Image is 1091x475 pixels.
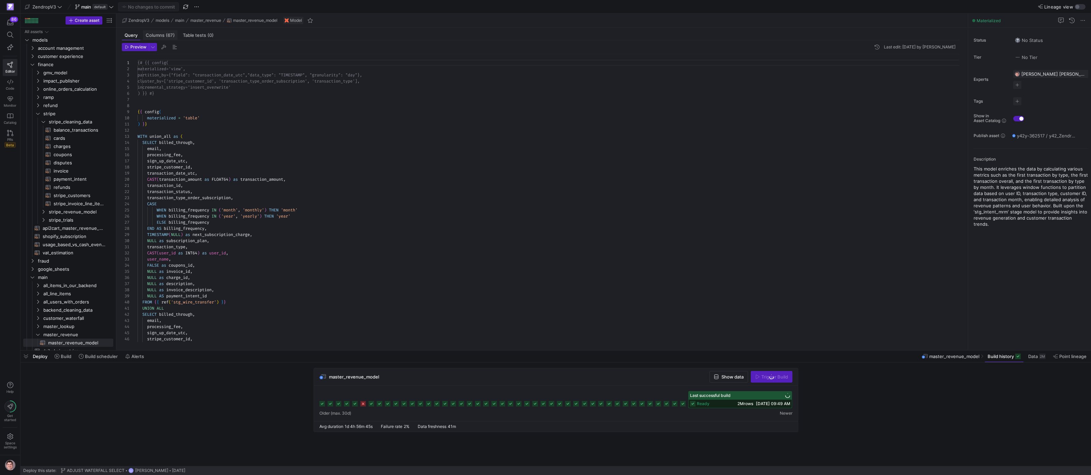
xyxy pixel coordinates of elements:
div: 25 [122,207,129,213]
div: 18 [122,164,129,170]
span: CASE [147,201,157,207]
button: Preview [122,43,149,51]
span: Tier [974,55,1008,60]
span: next_subscription_charge [192,232,250,237]
span: No Tier [1015,55,1037,60]
div: Press SPACE to select this row. [23,36,113,44]
span: Publish asset [974,133,999,138]
span: ( [219,207,221,213]
div: Press SPACE to select this row. [23,199,113,208]
span: Get started [4,414,16,422]
span: Show data [721,374,744,380]
button: Alerts [122,351,147,362]
a: shopify_subscription​​​​​​​​​​ [23,232,113,240]
span: [DATE] 09:49 AM [756,401,790,406]
div: 11 [122,121,129,127]
span: Show in Asset Catalog [974,114,1000,123]
span: master_revenue_model​​​​​​​​​​ [48,339,105,347]
a: https://storage.googleapis.com/y42-prod-data-exchange/images/qZXOSqkTtPuVcXVzF40oUlM07HVTwZXfPK0U... [3,1,17,13]
div: Press SPACE to select this row. [23,28,113,36]
div: Press SPACE to select this row. [23,273,113,281]
div: Press SPACE to select this row. [23,101,113,109]
span: , [250,232,252,237]
button: ZendropV3 [120,16,151,25]
span: Avg duration [319,424,343,429]
div: 21 [122,182,129,189]
span: main [175,18,184,23]
span: billing_frequency [169,213,209,219]
button: ADJUST WATERFALL SELECTGC[PERSON_NAME][DATE] [59,466,187,475]
span: Catalog [4,120,16,124]
span: all_items_in_our_backend [43,282,112,290]
span: as [173,134,178,139]
span: ADJUST WATERFALL SELECT [67,468,125,473]
span: Data [1028,354,1038,359]
span: default [92,4,107,10]
div: 23 [122,195,129,201]
span: PRs [7,137,13,142]
span: master_revenue [43,331,112,339]
span: , [283,177,286,182]
span: processing_fee [147,152,181,158]
span: , [235,213,238,219]
span: , [192,140,195,145]
span: Query [125,33,138,38]
span: charges​​​​​​​​​​ [54,143,105,150]
span: Alerts [131,354,144,359]
a: invoice​​​​​​​​​​ [23,167,113,175]
span: customer_waterfall [43,314,112,322]
span: IN [212,213,216,219]
span: daily_kpi_metrics​​​​​​​​​​ [43,347,105,355]
span: ZendropV3 [128,18,149,23]
div: Press SPACE to select this row. [23,77,113,85]
span: , [159,146,161,151]
a: Catalog [3,110,17,127]
span: Monitor [4,103,16,107]
span: [DATE] [172,468,185,473]
div: 6 [122,90,129,97]
span: 'year' [221,213,235,219]
span: [PERSON_NAME] [135,468,168,473]
div: 17 [122,158,129,164]
span: Build [61,354,71,359]
div: 86 [10,17,18,22]
span: [PERSON_NAME] [PERSON_NAME] [PERSON_NAME] [1021,71,1086,77]
span: , [231,195,233,201]
div: Press SPACE to select this row. [23,109,113,118]
span: 2M rows [737,401,753,406]
span: SELECT [142,140,157,145]
button: Create asset [66,16,102,25]
a: Editor [3,59,17,76]
div: Press SPACE to select this row. [23,60,113,69]
span: ( [157,177,159,182]
div: Press SPACE to select this row. [23,126,113,134]
span: TIMESTAMP [147,232,169,237]
span: ) [259,213,262,219]
div: Press SPACE to select this row. [23,232,113,240]
img: https://storage.googleapis.com/y42-prod-data-exchange/images/G2kHvxVlt02YItTmblwfhPy4mK5SfUxFU6Tr... [1015,71,1020,77]
span: , [181,183,183,188]
span: google_sheets [38,265,112,273]
button: Last successful buildready2Mrows[DATE] 09:49 AM [688,391,792,408]
span: } [142,121,145,127]
a: disputes​​​​​​​​​​ [23,159,113,167]
span: vat_estimation​​​​​​​​​​ [43,249,105,257]
div: 29 [122,232,129,238]
span: Point lineage [1059,354,1087,359]
span: , [185,158,188,164]
div: Last edit: [DATE] by [PERSON_NAME] [884,45,956,49]
span: THEN [264,213,274,219]
span: materialized='view', [138,66,185,72]
div: 10 [122,115,129,121]
span: Data freshness [418,424,446,429]
span: WITH [138,134,147,139]
div: Press SPACE to select this row. [23,85,113,93]
span: as [233,177,238,182]
button: No tierNo Tier [1013,53,1039,62]
span: Space settings [4,441,17,449]
div: 7 [122,97,129,103]
span: as [159,238,164,243]
span: 'monthly' [243,207,264,213]
a: balance_transactions​​​​​​​​​​ [23,126,113,134]
span: , [195,170,197,176]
